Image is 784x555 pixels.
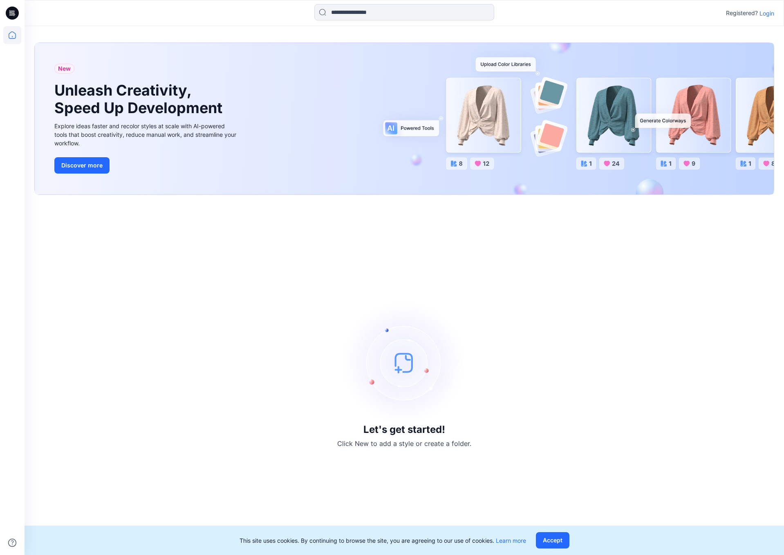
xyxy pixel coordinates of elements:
[726,8,758,18] p: Registered?
[58,64,71,74] span: New
[54,157,238,174] a: Discover more
[496,537,526,544] a: Learn more
[337,439,471,448] p: Click New to add a style or create a folder.
[759,9,774,18] p: Login
[54,122,238,147] div: Explore ideas faster and recolor styles at scale with AI-powered tools that boost creativity, red...
[363,424,445,435] h3: Let's get started!
[54,82,226,117] h1: Unleash Creativity, Speed Up Development
[536,532,569,548] button: Accept
[54,157,110,174] button: Discover more
[240,536,526,545] p: This site uses cookies. By continuing to browse the site, you are agreeing to our use of cookies.
[343,301,466,424] img: empty-state-image.svg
